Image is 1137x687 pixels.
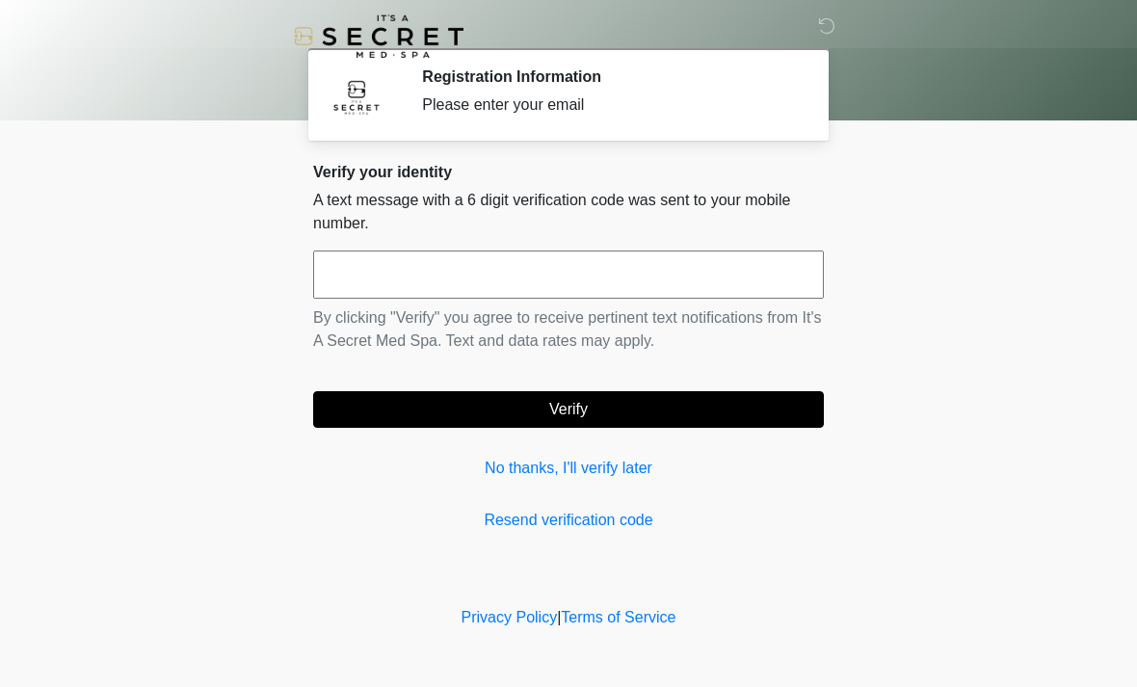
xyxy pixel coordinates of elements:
[557,609,561,625] a: |
[313,457,824,480] a: No thanks, I'll verify later
[294,14,463,58] img: It's A Secret Med Spa Logo
[328,67,385,125] img: Agent Avatar
[462,609,558,625] a: Privacy Policy
[313,163,824,181] h2: Verify your identity
[313,306,824,353] p: By clicking "Verify" you agree to receive pertinent text notifications from It's A Secret Med Spa...
[313,509,824,532] a: Resend verification code
[313,189,824,235] p: A text message with a 6 digit verification code was sent to your mobile number.
[561,609,675,625] a: Terms of Service
[313,391,824,428] button: Verify
[422,93,795,117] div: Please enter your email
[422,67,795,86] h2: Registration Information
